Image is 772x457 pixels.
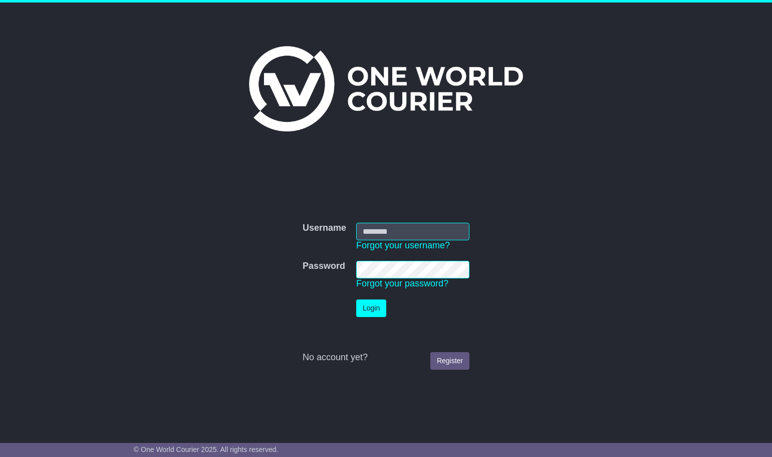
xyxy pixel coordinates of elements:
[303,223,346,234] label: Username
[134,445,279,453] span: © One World Courier 2025. All rights reserved.
[249,46,523,131] img: One World
[356,299,386,317] button: Login
[356,240,450,250] a: Forgot your username?
[356,278,448,288] a: Forgot your password?
[303,261,345,272] label: Password
[303,352,469,363] div: No account yet?
[430,352,469,370] a: Register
